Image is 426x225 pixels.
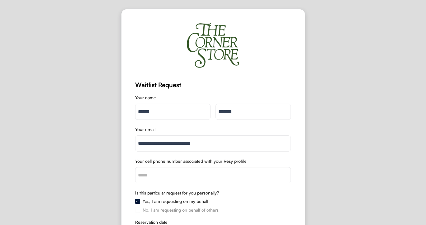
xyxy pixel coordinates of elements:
[135,199,140,204] img: Group%2048096532.svg
[143,208,219,212] div: No, I am requesting on behalf of others
[135,82,181,88] div: Waitlist Request
[135,96,291,100] div: Your name
[135,127,291,132] div: Your email
[135,159,291,163] div: Your cell phone number associated with your Resy profile
[143,199,208,204] div: Yes, I am requesting on my behalf
[135,191,291,195] div: Is this particular request for you personally?
[135,208,140,213] img: Rectangle%20315%20%281%29.svg
[135,220,291,224] div: Reservation date
[187,23,239,68] img: corner_store.png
